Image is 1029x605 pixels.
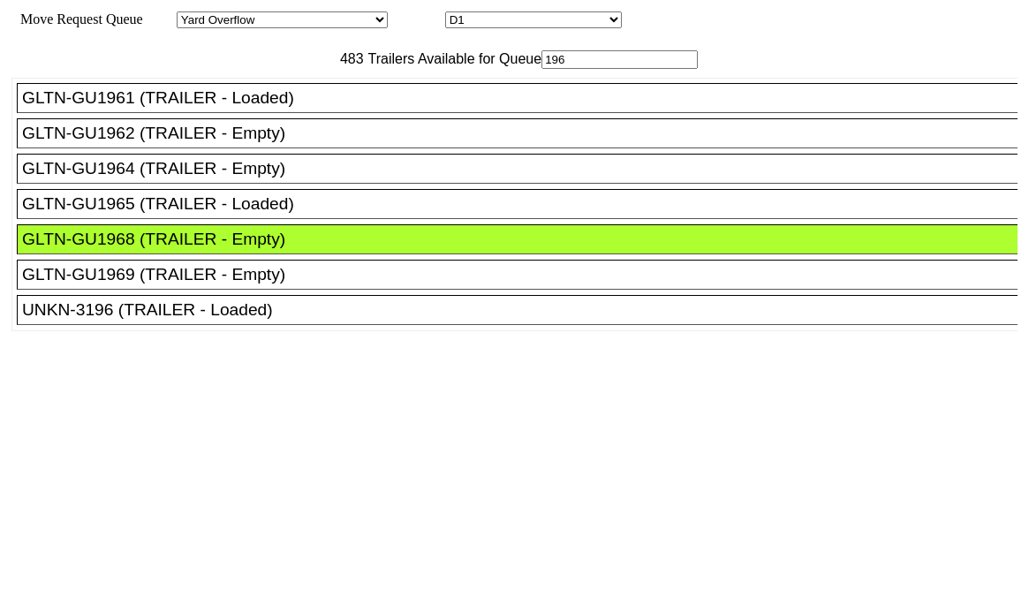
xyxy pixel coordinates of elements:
[146,11,173,26] span: Area
[541,50,698,69] input: Filter Available Trailers
[22,265,1028,284] div: GLTN-GU1969 (TRAILER - Empty)
[391,11,442,26] span: Location
[364,51,542,66] span: Trailers Available for Queue
[22,300,1028,320] div: UNKN-3196 (TRAILER - Loaded)
[11,11,143,26] span: Move Request Queue
[22,124,1028,143] div: GLTN-GU1962 (TRAILER - Empty)
[22,88,1028,108] div: GLTN-GU1961 (TRAILER - Loaded)
[331,51,364,66] span: 483
[22,194,1028,214] div: GLTN-GU1965 (TRAILER - Loaded)
[22,159,1028,178] div: GLTN-GU1964 (TRAILER - Empty)
[22,230,1028,249] div: GLTN-GU1968 (TRAILER - Empty)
